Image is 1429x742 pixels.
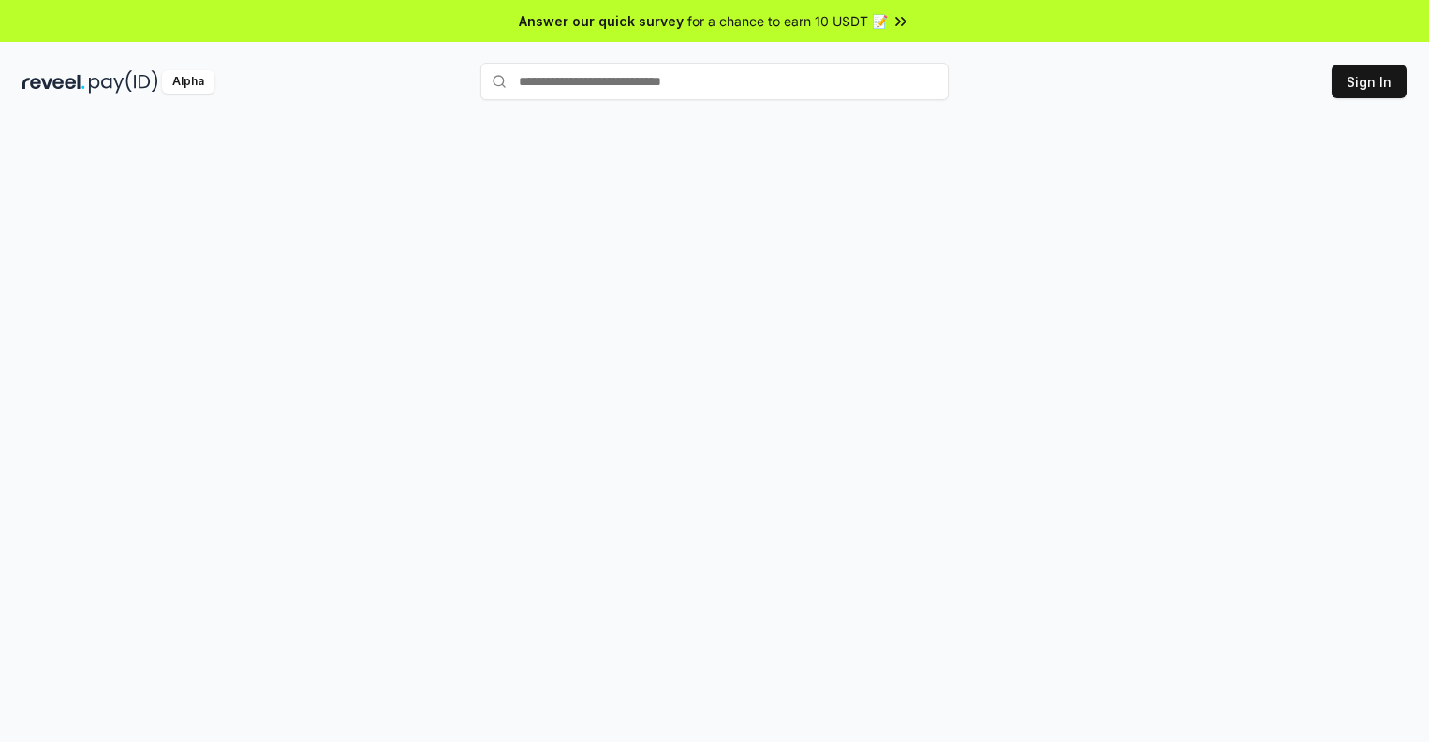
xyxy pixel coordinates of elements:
[519,11,684,31] span: Answer our quick survey
[1332,65,1407,98] button: Sign In
[22,70,85,94] img: reveel_dark
[162,70,214,94] div: Alpha
[687,11,888,31] span: for a chance to earn 10 USDT 📝
[89,70,158,94] img: pay_id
